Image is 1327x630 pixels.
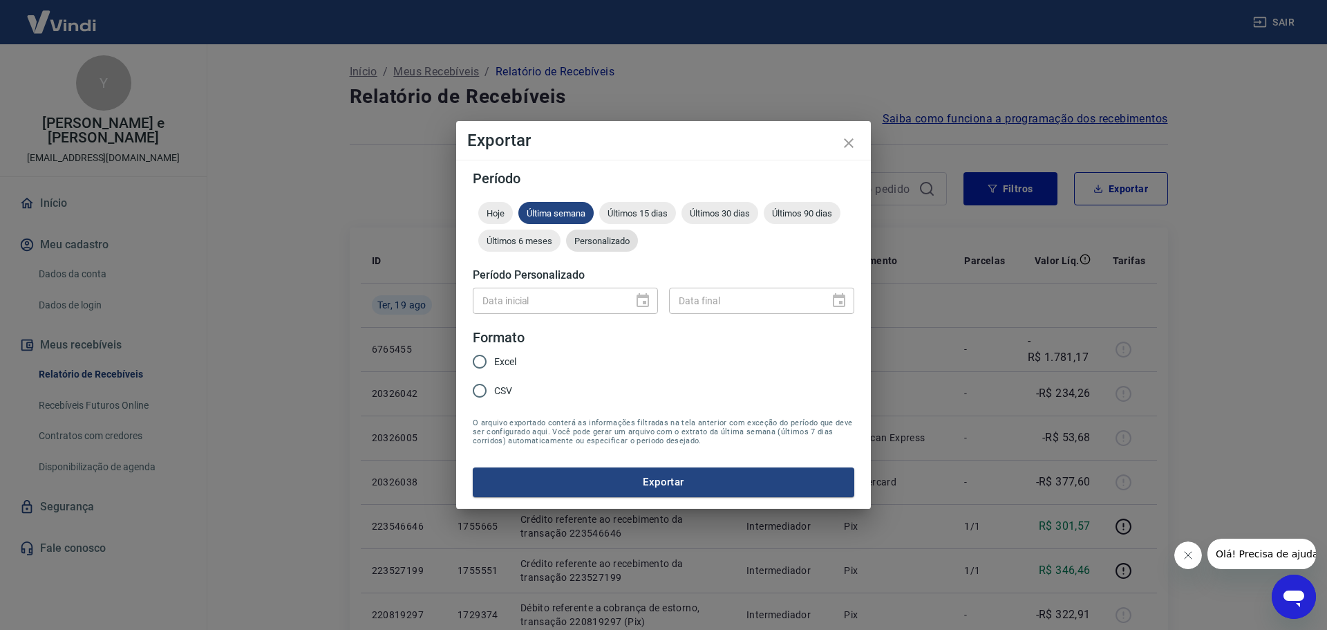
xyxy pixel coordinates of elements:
[764,202,840,224] div: Últimos 90 dias
[599,202,676,224] div: Últimos 15 dias
[478,230,561,252] div: Últimos 6 meses
[518,208,594,219] span: Última semana
[473,288,623,313] input: DD/MM/YYYY
[473,467,854,497] button: Exportar
[566,236,638,246] span: Personalizado
[473,172,854,185] h5: Período
[764,208,840,219] span: Últimos 90 dias
[473,418,854,445] span: O arquivo exportado conterá as informações filtradas na tela anterior com exceção do período que ...
[473,268,854,282] h5: Período Personalizado
[473,328,525,348] legend: Formato
[478,236,561,246] span: Últimos 6 meses
[832,127,865,160] button: close
[566,230,638,252] div: Personalizado
[1207,539,1316,569] iframe: Mensagem da empresa
[518,202,594,224] div: Última semana
[494,384,512,398] span: CSV
[494,355,516,369] span: Excel
[478,208,513,219] span: Hoje
[478,202,513,224] div: Hoje
[467,132,860,149] h4: Exportar
[669,288,820,313] input: DD/MM/YYYY
[681,202,758,224] div: Últimos 30 dias
[599,208,676,219] span: Últimos 15 dias
[681,208,758,219] span: Últimos 30 dias
[8,10,116,21] span: Olá! Precisa de ajuda?
[1272,575,1316,619] iframe: Botão para abrir a janela de mensagens
[1174,541,1202,569] iframe: Fechar mensagem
